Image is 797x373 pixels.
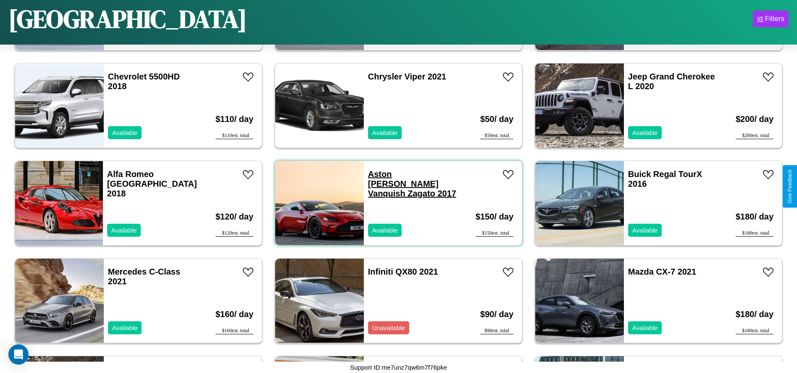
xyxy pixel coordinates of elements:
[736,301,773,328] h3: $ 180 / day
[632,127,658,138] p: Available
[112,127,138,138] p: Available
[736,230,773,237] div: $ 180 est. total
[216,301,253,328] h3: $ 160 / day
[632,225,658,236] p: Available
[736,106,773,132] h3: $ 200 / day
[111,225,137,236] p: Available
[216,328,253,334] div: $ 160 est. total
[736,132,773,139] div: $ 200 est. total
[216,106,253,132] h3: $ 110 / day
[372,225,398,236] p: Available
[112,322,138,333] p: Available
[8,2,247,36] h1: [GEOGRAPHIC_DATA]
[350,362,447,373] p: Support ID: me7unz7qw6m7f76pke
[216,230,253,237] div: $ 120 est. total
[628,267,696,276] a: Mazda CX-7 2021
[107,169,197,198] a: Alfa Romeo [GEOGRAPHIC_DATA] 2018
[480,301,513,328] h3: $ 90 / day
[216,204,253,230] h3: $ 120 / day
[480,132,513,139] div: $ 50 est. total
[736,328,773,334] div: $ 180 est. total
[753,11,789,27] button: Filters
[765,15,784,23] div: Filters
[476,230,513,237] div: $ 150 est. total
[480,106,513,132] h3: $ 50 / day
[787,169,793,204] div: Give Feedback
[368,169,456,198] a: Aston [PERSON_NAME] Vanquish Zagato 2017
[736,204,773,230] h3: $ 180 / day
[372,127,398,138] p: Available
[216,132,253,139] div: $ 110 est. total
[632,322,658,333] p: Available
[368,72,446,81] a: Chrysler Viper 2021
[628,169,702,188] a: Buick Regal TourX 2016
[8,344,29,365] div: Open Intercom Messenger
[628,72,715,91] a: Jeep Grand Cherokee L 2020
[476,204,513,230] h3: $ 150 / day
[108,267,180,286] a: Mercedes C-Class 2021
[480,328,513,334] div: $ 90 est. total
[372,322,405,333] p: Unavailable
[368,267,438,276] a: Infiniti QX80 2021
[108,72,180,91] a: Chevrolet 5500HD 2018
